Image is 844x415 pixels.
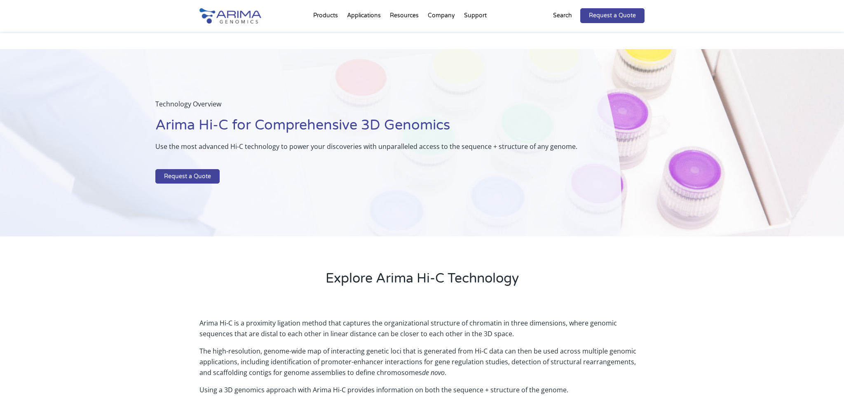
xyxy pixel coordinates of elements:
p: Technology Overview [155,99,580,116]
i: de novo [422,368,445,377]
p: Arima Hi-C is a proximity ligation method that captures the organizational structure of chromatin... [199,318,645,346]
h1: Arima Hi-C for Comprehensive 3D Genomics [155,116,580,141]
a: Request a Quote [580,8,645,23]
a: Request a Quote [155,169,220,184]
p: Search [553,10,572,21]
p: Using a 3D genomics approach with Arima Hi-C provides information on both the sequence + structur... [199,384,645,395]
h2: Explore Arima Hi-C Technology [199,269,645,294]
p: Use the most advanced Hi-C technology to power your discoveries with unparalleled access to the s... [155,141,580,158]
img: Arima-Genomics-logo [199,8,261,24]
p: The high-resolution, genome-wide map of interacting genetic loci that is generated from Hi-C data... [199,346,645,384]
